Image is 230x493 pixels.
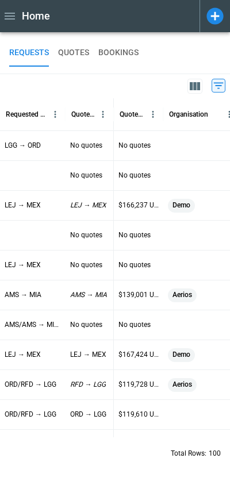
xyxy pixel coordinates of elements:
p: $139,001 USD - $181,440 USD [118,290,159,300]
span: Demo [168,191,195,220]
span: Aerios [168,280,197,310]
div: Quoted Route [71,110,95,118]
p: LEJ → MEX [70,201,106,210]
p: $119,610 USD [118,410,159,419]
p: No quotes [70,230,102,240]
span: Aerios [168,370,197,399]
button: QUOTES [58,39,89,67]
p: $119,728 USD - $120,796 USD [118,380,159,390]
p: ORD/RFD → LGG [5,380,56,390]
p: No quotes [70,141,102,151]
div: Requested Route [6,110,48,118]
p: LEJ → MEX [5,201,41,210]
p: No quotes [118,320,151,330]
span: Demo [168,340,195,369]
button: Quoted Price column menu [145,107,160,122]
div: Quoted Price [120,110,145,118]
p: AMS/AMS → MIA/MIA [5,320,61,330]
p: No quotes [118,230,151,240]
button: Quoted Route column menu [95,107,110,122]
p: LEJ → MEX [5,260,41,270]
p: ORD → LGG [70,410,106,419]
p: No quotes [70,320,102,330]
p: $166,237 USD - $168,759 USD [118,201,159,210]
p: No quotes [118,171,151,180]
p: AMS → MIA [5,290,41,300]
p: Total Rows: [171,449,206,459]
p: LEJ → MEX [70,350,106,360]
h1: Home [22,9,50,23]
button: REQUESTS [9,39,49,67]
div: Organisation [169,110,208,118]
p: $167,424 USD [118,350,159,360]
p: No quotes [70,260,102,270]
p: No quotes [118,141,151,151]
p: LEJ → MEX [5,350,41,360]
p: AMS → MIA [70,290,107,300]
p: 100 [209,449,221,459]
p: LGG → ORD [5,141,41,151]
p: RFD → LGG [70,380,106,390]
p: No quotes [70,171,102,180]
p: No quotes [118,260,151,270]
button: BOOKINGS [98,39,139,67]
p: ORD/RFD → LGG [5,410,56,419]
button: Requested Route column menu [48,107,63,122]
